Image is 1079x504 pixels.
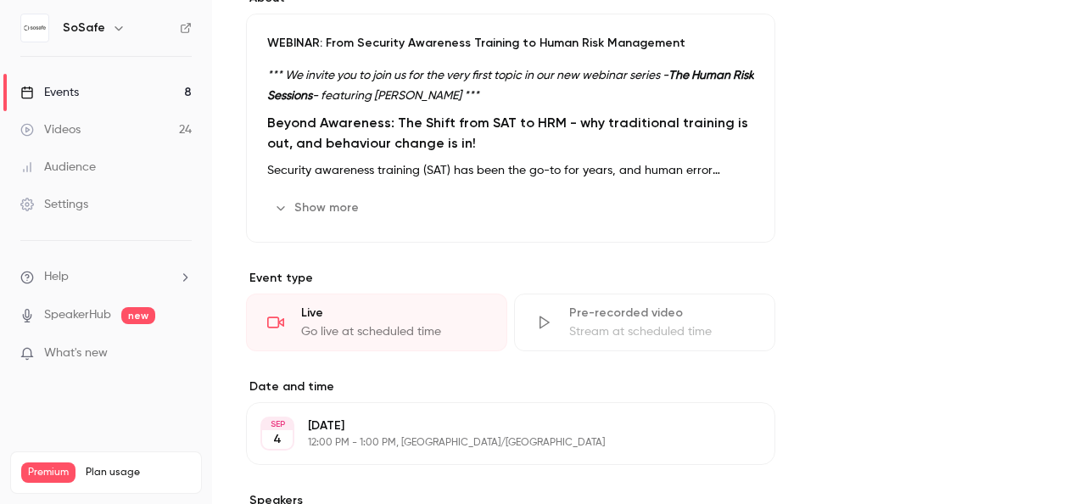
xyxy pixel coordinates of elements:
label: Date and time [246,378,775,395]
div: Pre-recorded video [569,305,754,322]
iframe: Noticeable Trigger [171,346,192,361]
p: Event type [246,270,775,287]
p: [DATE] [308,417,685,434]
span: Plan usage [86,466,191,479]
div: Go live at scheduled time [301,323,486,340]
div: Events [20,84,79,101]
p: 4 [273,431,282,448]
div: SEP [262,418,293,430]
div: LiveGo live at scheduled time [246,294,507,351]
li: help-dropdown-opener [20,268,192,286]
em: *** We invite you to join us for the very first topic in our new webinar series - - featuring [PE... [267,70,754,102]
span: Help [44,268,69,286]
a: SpeakerHub [44,306,111,324]
h2: hy traditional training is out, and behaviour change is in! [267,113,754,154]
p: WEBINAR: From Security Awareness Training to Human Risk Management [267,35,754,52]
div: Settings [20,196,88,213]
h6: SoSafe [63,20,105,36]
span: What's new [44,344,108,362]
button: Show more [267,194,369,221]
img: SoSafe [21,14,48,42]
div: Audience [20,159,96,176]
p: Security awareness training (SAT) has been the go-to for years, and human error continues to rise... [267,160,754,181]
span: new [121,307,155,324]
div: Stream at scheduled time [569,323,754,340]
strong: Beyond Awareness: The Shift from SAT to HRM - w [267,115,590,131]
span: Premium [21,462,75,483]
p: 12:00 PM - 1:00 PM, [GEOGRAPHIC_DATA]/[GEOGRAPHIC_DATA] [308,436,685,450]
div: Videos [20,121,81,138]
div: Live [301,305,486,322]
div: Pre-recorded videoStream at scheduled time [514,294,775,351]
